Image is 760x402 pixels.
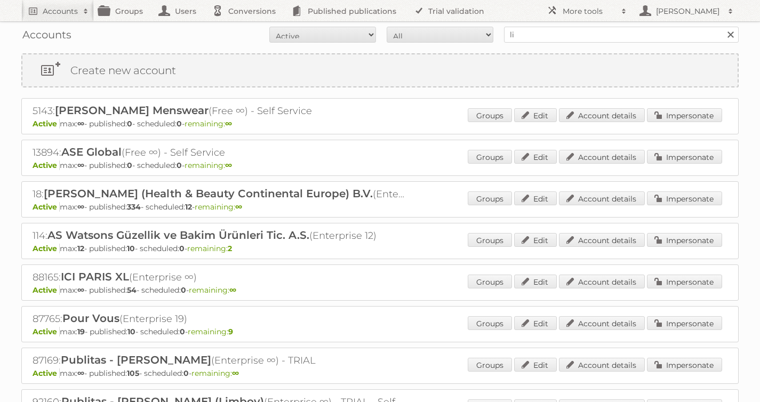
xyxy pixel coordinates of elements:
[127,368,139,378] strong: 105
[33,327,60,336] span: Active
[647,358,722,372] a: Impersonate
[127,327,135,336] strong: 10
[559,108,645,122] a: Account details
[33,312,406,326] h2: 87765: (Enterprise 19)
[225,119,232,128] strong: ∞
[514,316,557,330] a: Edit
[647,150,722,164] a: Impersonate
[514,191,557,205] a: Edit
[127,285,137,295] strong: 54
[33,202,727,212] p: max: - published: - scheduled: -
[189,285,236,295] span: remaining:
[77,368,84,378] strong: ∞
[62,312,119,325] span: Pour Vous
[77,244,84,253] strong: 12
[33,368,60,378] span: Active
[647,316,722,330] a: Impersonate
[127,244,135,253] strong: 10
[514,233,557,247] a: Edit
[33,368,727,378] p: max: - published: - scheduled: -
[188,327,233,336] span: remaining:
[33,104,406,118] h2: 5143: (Free ∞) - Self Service
[185,160,232,170] span: remaining:
[559,191,645,205] a: Account details
[468,191,512,205] a: Groups
[195,202,242,212] span: remaining:
[55,104,209,117] span: [PERSON_NAME] Menswear
[127,202,141,212] strong: 334
[559,358,645,372] a: Account details
[180,327,185,336] strong: 0
[33,244,60,253] span: Active
[33,229,406,243] h2: 114: (Enterprise 12)
[559,233,645,247] a: Account details
[177,160,182,170] strong: 0
[43,6,78,17] h2: Accounts
[33,285,60,295] span: Active
[33,244,727,253] p: max: - published: - scheduled: -
[127,160,132,170] strong: 0
[647,275,722,288] a: Impersonate
[647,108,722,122] a: Impersonate
[77,160,84,170] strong: ∞
[647,233,722,247] a: Impersonate
[514,150,557,164] a: Edit
[47,229,309,242] span: AS Watsons Güzellik ve Bakim Ürünleri Tic. A.S.
[77,202,84,212] strong: ∞
[33,119,60,128] span: Active
[61,353,211,366] span: Publitas - [PERSON_NAME]
[61,270,129,283] span: ICI PARIS XL
[559,150,645,164] a: Account details
[468,108,512,122] a: Groups
[468,316,512,330] a: Groups
[187,244,232,253] span: remaining:
[61,146,122,158] span: ASE Global
[33,160,60,170] span: Active
[468,233,512,247] a: Groups
[225,160,232,170] strong: ∞
[229,285,236,295] strong: ∞
[179,244,185,253] strong: 0
[33,187,406,201] h2: 18: (Enterprise ∞)
[559,316,645,330] a: Account details
[185,202,192,212] strong: 12
[468,358,512,372] a: Groups
[235,202,242,212] strong: ∞
[33,353,406,367] h2: 87169: (Enterprise ∞) - TRIAL
[33,285,727,295] p: max: - published: - scheduled: -
[33,202,60,212] span: Active
[77,119,84,128] strong: ∞
[77,327,85,336] strong: 19
[232,368,239,378] strong: ∞
[181,285,186,295] strong: 0
[559,275,645,288] a: Account details
[514,358,557,372] a: Edit
[514,108,557,122] a: Edit
[127,119,132,128] strong: 0
[44,187,373,200] span: [PERSON_NAME] (Health & Beauty Continental Europe) B.V.
[77,285,84,295] strong: ∞
[183,368,189,378] strong: 0
[563,6,616,17] h2: More tools
[33,119,727,128] p: max: - published: - scheduled: -
[185,119,232,128] span: remaining:
[33,146,406,159] h2: 13894: (Free ∞) - Self Service
[33,270,406,284] h2: 88165: (Enterprise ∞)
[228,244,232,253] strong: 2
[653,6,723,17] h2: [PERSON_NAME]
[33,327,727,336] p: max: - published: - scheduled: -
[191,368,239,378] span: remaining:
[647,191,722,205] a: Impersonate
[228,327,233,336] strong: 9
[468,150,512,164] a: Groups
[33,160,727,170] p: max: - published: - scheduled: -
[177,119,182,128] strong: 0
[468,275,512,288] a: Groups
[514,275,557,288] a: Edit
[22,54,738,86] a: Create new account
